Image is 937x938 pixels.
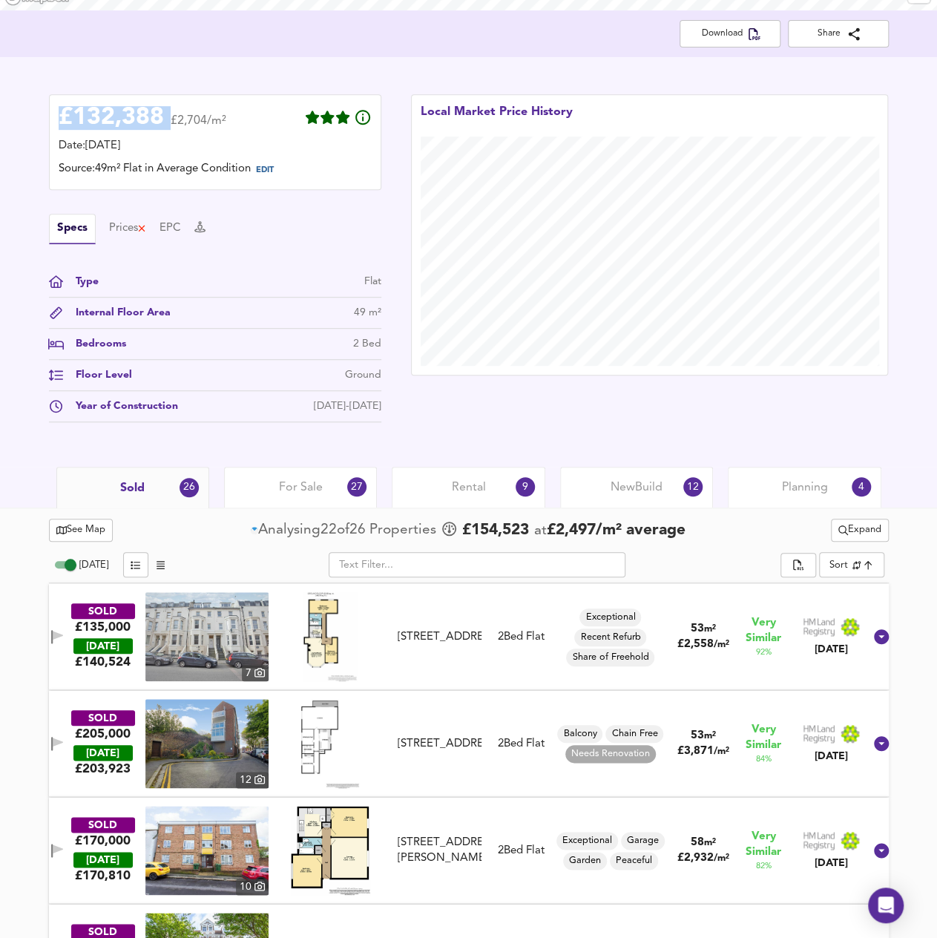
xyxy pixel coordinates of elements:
div: split button [780,553,816,578]
span: £ 203,923 [75,761,131,777]
a: property thumbnail 7 [145,592,269,681]
div: Source: 49m² Flat in Average Condition [59,161,372,180]
div: SOLD [71,817,135,833]
span: £ 2,558 [677,639,729,650]
span: / m² [713,640,729,649]
span: at [533,524,546,538]
div: 12 [683,477,703,496]
div: 2 Bed Flat [497,629,544,645]
div: [STREET_ADDRESS][PERSON_NAME] [398,835,481,867]
span: Needs Renovation [565,747,656,761]
div: Peaceful [610,852,658,870]
div: SOLD£205,000 [DATE]£203,923property thumbnail 12 Floorplan[STREET_ADDRESS]2Bed FlatBalconyChain F... [49,690,889,797]
div: Type [64,274,99,289]
span: Very Similar [746,722,781,753]
span: 53 [690,730,703,741]
div: 9 [516,477,535,496]
span: Planning [781,479,827,496]
span: £ 170,810 [75,868,131,884]
img: Floorplan [291,806,370,895]
button: EPC [160,220,181,237]
div: [DATE] [803,749,861,764]
button: Share [788,20,889,47]
div: Internal Floor Area [64,305,171,321]
span: Exceptional [579,611,641,624]
span: Chain Free [605,727,663,741]
div: 49 m² [354,305,381,321]
div: [DATE]-[DATE] [314,399,381,414]
span: m² [703,838,715,847]
img: Land Registry [803,617,861,637]
div: [STREET_ADDRESS] [398,736,481,752]
img: Land Registry [803,724,861,744]
div: Garden [563,852,607,870]
div: 4 [852,477,871,496]
div: £ 132,388 [59,107,164,129]
div: split button [831,519,889,542]
div: Flat 3, 6 Marine Terrace, CT20 1PZ [392,629,487,645]
div: [DATE] [73,745,133,761]
img: property thumbnail [145,592,269,681]
div: 26 [180,478,199,497]
span: Balcony [557,727,602,741]
div: Year of Construction [64,399,178,414]
button: See Map [49,519,114,542]
div: £205,000 [75,726,131,742]
span: £ 2,932 [677,853,729,864]
span: 26 [349,520,366,540]
div: SOLD£135,000 [DATE]£140,524property thumbnail 7 Floorplan[STREET_ADDRESS]2Bed FlatExceptionalRece... [49,583,889,690]
svg: Show Details [872,735,890,752]
span: / m² [713,747,729,756]
div: Exceptional [556,832,618,850]
span: Exceptional [556,834,618,847]
span: 22 [320,520,337,540]
span: £ 3,871 [677,746,729,757]
span: For Sale [279,479,323,496]
a: property thumbnail 10 [145,806,269,895]
div: Exceptional [579,609,641,626]
div: 2 Bed Flat [497,736,544,752]
div: Needs Renovation [565,745,656,763]
button: Download [680,20,780,47]
span: Very Similar [746,615,781,646]
span: Expand [838,522,881,539]
span: £ 2,497 / m² average [546,522,685,538]
div: Garage [621,832,665,850]
div: 7 [242,665,269,681]
span: 53 [690,623,703,634]
div: Floor Level [64,367,132,383]
div: 27 [347,477,366,496]
button: Expand [831,519,889,542]
div: of Propert ies [251,520,440,540]
div: Analysing [258,520,320,540]
span: Recent Refurb [574,631,646,644]
span: See Map [56,522,106,539]
span: [DATE] [79,560,108,570]
span: Very Similar [746,829,781,860]
div: Ground [345,367,381,383]
div: [DATE] [73,638,133,654]
span: Peaceful [610,854,658,868]
span: £ 154,523 [462,519,529,542]
span: 82 % [755,860,771,872]
div: Date: [DATE] [59,138,372,154]
button: Prices [109,220,147,237]
div: [STREET_ADDRESS] [398,629,481,645]
div: 2 Bed [353,336,381,352]
span: £2,704/m² [171,115,226,137]
span: Download [691,26,769,42]
a: property thumbnail 12 [145,699,269,788]
div: Sort [819,552,884,577]
span: m² [703,731,715,741]
span: Garage [621,834,665,847]
img: Floorplan [303,592,357,681]
div: £170,000 [75,833,131,849]
img: Land Registry [803,831,861,850]
div: Open Intercom Messenger [868,888,904,923]
div: Share of Freehold [566,649,654,666]
div: SOLD [71,603,135,619]
span: m² [703,624,715,634]
img: property thumbnail [145,699,269,788]
svg: Show Details [872,842,890,859]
